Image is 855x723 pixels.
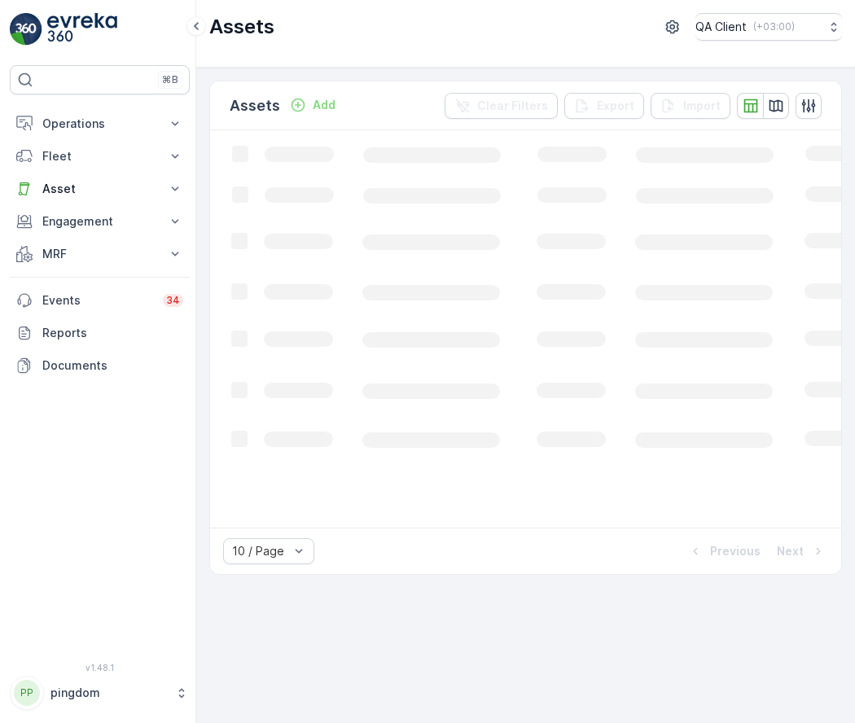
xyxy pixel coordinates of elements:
[42,292,153,309] p: Events
[10,13,42,46] img: logo
[695,19,747,35] p: QA Client
[42,213,157,230] p: Engagement
[42,357,183,374] p: Documents
[230,94,280,117] p: Assets
[10,349,190,382] a: Documents
[710,543,761,559] p: Previous
[14,680,40,706] div: PP
[686,541,762,561] button: Previous
[162,73,178,86] p: ⌘B
[775,541,828,561] button: Next
[42,116,157,132] p: Operations
[42,181,157,197] p: Asset
[10,205,190,238] button: Engagement
[10,284,190,317] a: Events34
[777,543,804,559] p: Next
[564,93,644,119] button: Export
[10,107,190,140] button: Operations
[753,20,795,33] p: ( +03:00 )
[10,317,190,349] a: Reports
[42,325,183,341] p: Reports
[10,238,190,270] button: MRF
[42,246,157,262] p: MRF
[477,98,548,114] p: Clear Filters
[10,173,190,205] button: Asset
[695,13,842,41] button: QA Client(+03:00)
[10,663,190,673] span: v 1.48.1
[166,294,180,307] p: 34
[10,140,190,173] button: Fleet
[10,676,190,710] button: PPpingdom
[683,98,721,114] p: Import
[651,93,730,119] button: Import
[597,98,634,114] p: Export
[313,97,335,113] p: Add
[50,685,167,701] p: pingdom
[445,93,558,119] button: Clear Filters
[283,95,342,115] button: Add
[42,148,157,164] p: Fleet
[47,13,117,46] img: logo_light-DOdMpM7g.png
[209,14,274,40] p: Assets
